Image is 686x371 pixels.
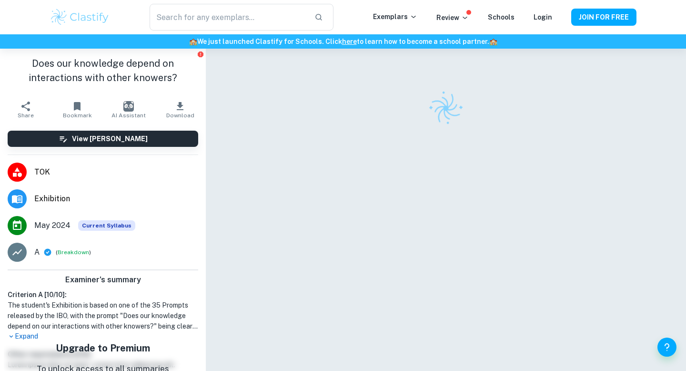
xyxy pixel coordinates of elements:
[197,51,204,58] button: Report issue
[78,220,135,231] div: This exemplar is based on the current syllabus. Feel free to refer to it for inspiration/ideas wh...
[2,36,684,47] h6: We just launched Clastify for Schools. Click to learn how to become a school partner.
[34,166,198,178] span: TOK
[37,341,169,355] h5: Upgrade to Premium
[436,12,469,23] p: Review
[423,85,470,132] img: Clastify logo
[51,96,103,123] button: Bookmark
[150,4,307,31] input: Search for any exemplars...
[8,289,198,300] h6: Criterion A [ 10 / 10 ]:
[8,131,198,147] button: View [PERSON_NAME]
[56,248,91,257] span: ( )
[18,112,34,119] span: Share
[657,338,676,357] button: Help and Feedback
[488,13,514,21] a: Schools
[34,193,198,205] span: Exhibition
[373,11,417,22] p: Exemplars
[166,112,194,119] span: Download
[489,38,497,45] span: 🏫
[72,134,148,144] h6: View [PERSON_NAME]
[111,112,146,119] span: AI Assistant
[123,101,134,112] img: AI Assistant
[189,38,197,45] span: 🏫
[78,220,135,231] span: Current Syllabus
[571,9,636,26] button: JOIN FOR FREE
[34,247,40,258] p: A
[8,300,198,331] h1: The student's Exhibition is based on one of the 35 Prompts released by the IBO, with the prompt "...
[58,248,89,257] button: Breakdown
[8,331,198,341] p: Expand
[154,96,206,123] button: Download
[8,56,198,85] h1: Does our knowledge depend on interactions with other knowers?
[4,274,202,286] h6: Examiner's summary
[534,13,552,21] a: Login
[63,112,92,119] span: Bookmark
[103,96,154,123] button: AI Assistant
[34,220,71,231] span: May 2024
[342,38,357,45] a: here
[50,8,110,27] img: Clastify logo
